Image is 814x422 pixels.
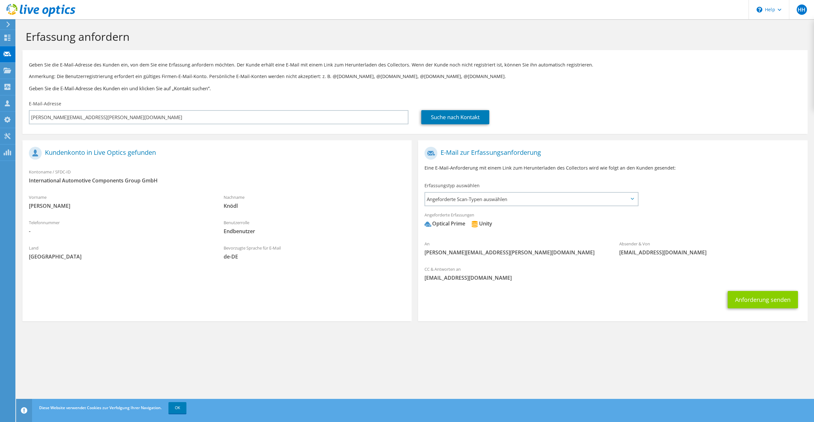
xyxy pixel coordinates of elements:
div: Kontoname / SFDC-ID [22,165,412,187]
div: Absender & Von [613,237,808,259]
span: de-DE [224,253,406,260]
a: OK [168,402,186,414]
svg: \n [757,7,762,13]
h1: Erfassung anfordern [26,30,801,43]
span: [GEOGRAPHIC_DATA] [29,253,211,260]
p: Eine E-Mail-Anforderung mit einem Link zum Herunterladen des Collectors wird wie folgt an den Kun... [424,164,801,171]
h3: Geben Sie die E-Mail-Adresse des Kunden ein und klicken Sie auf „Kontakt suchen“. [29,85,801,92]
span: [EMAIL_ADDRESS][DOMAIN_NAME] [619,249,801,256]
span: - [29,228,211,235]
a: Suche nach Kontakt [421,110,489,124]
div: Optical Prime [424,220,465,227]
p: Anmerkung: Die Benutzerregistrierung erfordert ein gültiges Firmen-E-Mail-Konto. Persönliche E-Ma... [29,73,801,80]
label: Erfassungstyp auswählen [424,182,480,189]
div: Angeforderte Erfassungen [418,208,807,234]
div: Bevorzugte Sprache für E-Mail [217,241,412,263]
span: [EMAIL_ADDRESS][DOMAIN_NAME] [424,274,801,281]
div: Unity [471,220,492,227]
button: Anforderung senden [728,291,798,308]
p: Geben Sie die E-Mail-Adresse des Kunden ein, von dem Sie eine Erfassung anfordern möchten. Der Ku... [29,61,801,68]
span: International Automotive Components Group GmbH [29,177,405,184]
span: [PERSON_NAME][EMAIL_ADDRESS][PERSON_NAME][DOMAIN_NAME] [424,249,606,256]
span: Knödl [224,202,406,209]
div: Vorname [22,190,217,213]
div: Land [22,241,217,263]
span: HH [797,4,807,15]
span: Diese Website verwendet Cookies zur Verfolgung Ihrer Navigation. [39,405,162,410]
span: [PERSON_NAME] [29,202,211,209]
h1: Kundenkonto in Live Optics gefunden [29,147,402,160]
div: Benutzerrolle [217,216,412,238]
div: An [418,237,613,259]
span: Angeforderte Scan-Typen auswählen [425,193,637,206]
div: Telefonnummer [22,216,217,238]
div: CC & Antworten an [418,262,807,285]
span: Endbenutzer [224,228,406,235]
label: E-Mail-Adresse [29,101,61,107]
h1: E-Mail zur Erfassungsanforderung [424,147,798,160]
div: Nachname [217,190,412,213]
